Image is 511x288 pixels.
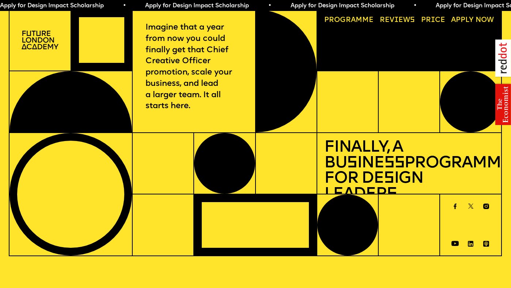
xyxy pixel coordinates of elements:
[351,17,356,24] span: a
[451,17,456,24] span: A
[376,13,418,27] a: Reviews
[268,3,271,9] span: •
[321,13,377,27] a: Programme
[347,155,357,171] span: s
[384,170,394,187] span: s
[448,13,497,27] a: Apply now
[123,3,126,9] span: •
[384,155,405,171] span: ss
[145,22,242,112] p: Imagine that a year from now you could finally get that Chief Creative Officer promotion, scale y...
[324,140,494,202] h1: Finally, a Bu ine Programme for De ign Leader
[417,13,448,27] a: Price
[387,186,397,202] span: s
[413,3,417,9] span: •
